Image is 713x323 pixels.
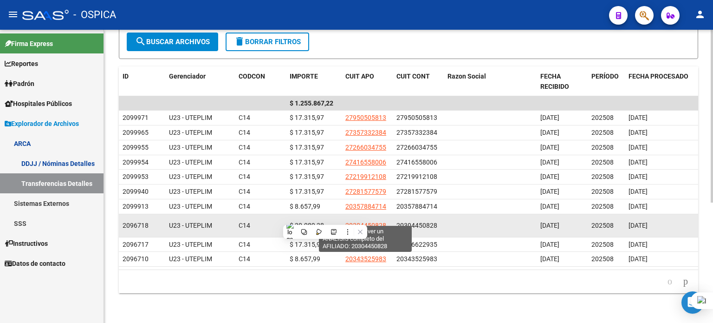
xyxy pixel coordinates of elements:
[123,129,149,136] span: 2099965
[625,66,694,97] datatable-header-cell: FECHA PROCESADO
[396,201,437,212] div: 20357884714
[591,255,614,263] span: 202508
[169,144,212,151] span: U23 - UTEPLIM
[239,203,250,210] span: C14
[123,222,149,229] span: 2096718
[540,255,559,263] span: [DATE]
[31,105,93,112] span: Regístrate con Google
[591,173,614,180] span: 202508
[588,66,625,97] datatable-header-cell: PERÍODO
[4,60,36,67] span: Ver ahorros
[345,158,386,166] span: 27416558006
[123,114,149,121] span: 2099971
[85,58,113,66] span: cashback
[629,73,688,80] span: FECHA PROCESADO
[234,36,245,47] mat-icon: delete
[169,73,206,80] span: Gerenciador
[345,203,386,210] span: 20357884714
[123,73,129,80] span: ID
[591,144,614,151] span: 202508
[396,239,437,250] div: 20226622935
[169,188,212,195] span: U23 - UTEPLIM
[396,142,437,153] div: 27266034755
[345,173,386,180] span: 27219912108
[84,85,164,93] span: bono de bienvenida de 15€
[239,129,250,136] span: C14
[629,129,648,136] span: [DATE]
[540,144,559,151] span: [DATE]
[169,129,212,136] span: U23 - UTEPLIM
[5,99,72,109] span: Hospitales Públicos
[342,66,393,97] datatable-header-cell: CUIT APO
[679,277,692,287] a: go to next page
[234,38,301,46] span: Borrar Filtros
[239,144,250,151] span: C14
[73,5,116,25] span: - OSPICA
[169,222,212,229] span: U23 - UTEPLIM
[4,75,40,82] span: Iniciar sesión
[540,188,559,195] span: [DATE]
[135,38,210,46] span: Buscar Archivos
[123,144,149,151] span: 2099955
[239,73,265,80] span: CODCON
[239,114,250,121] span: C14
[239,173,250,180] span: C14
[239,158,250,166] span: C14
[540,73,569,91] span: FECHA RECIBIDO
[447,73,486,80] span: Razon Social
[591,241,614,248] span: 202508
[629,173,648,180] span: [DATE]
[694,9,706,20] mat-icon: person
[396,186,437,197] div: 27281577579
[290,241,324,248] span: $ 17.315,97
[4,136,27,144] img: Apple
[540,173,559,180] span: [DATE]
[290,255,320,263] span: $ 8.657,99
[629,114,648,121] span: [DATE]
[286,66,342,97] datatable-header-cell: IMPORTE
[5,79,34,89] span: Padrón
[591,158,614,166] span: 202508
[345,129,386,136] span: 27357332384
[169,255,212,263] span: U23 - UTEPLIM
[169,203,212,210] span: U23 - UTEPLIM
[540,129,559,136] span: [DATE]
[7,9,19,20] mat-icon: menu
[396,171,437,182] div: 27219912108
[123,173,149,180] span: 2099953
[591,73,619,80] span: PERÍODO
[290,99,333,107] span: $ 1.255.867,22
[345,73,374,80] span: CUIT APO
[239,241,250,248] span: C14
[290,222,324,229] span: $ 30.089,38
[540,158,559,166] span: [DATE]
[444,66,537,97] datatable-header-cell: Razon Social
[396,220,437,231] div: 20304450828
[290,188,324,195] span: $ 17.315,97
[27,136,84,143] span: Regístrate con Apple
[540,241,559,248] span: [DATE]
[591,129,614,136] span: 202508
[540,203,559,210] span: [DATE]
[629,203,648,210] span: [DATE]
[135,36,146,47] mat-icon: search
[4,83,50,90] span: Regístrate ahora
[345,222,386,229] span: 20304450828
[345,188,386,195] span: 27281577579
[239,222,250,229] span: C14
[4,105,31,113] img: Google
[537,66,588,97] datatable-header-cell: FECHA RECIBIDO
[345,144,386,151] span: 27266034755
[5,238,48,249] span: Instructivos
[345,114,386,121] span: 27950505813
[396,73,430,80] span: CUIT CONT
[4,126,26,133] img: Email
[290,73,318,80] span: IMPORTE
[169,241,212,248] span: U23 - UTEPLIM
[396,127,437,138] div: 27357332384
[629,188,648,195] span: [DATE]
[629,144,648,151] span: [DATE]
[235,66,267,97] datatable-header-cell: CODCON
[629,255,648,263] span: [DATE]
[396,254,437,264] div: 20343525983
